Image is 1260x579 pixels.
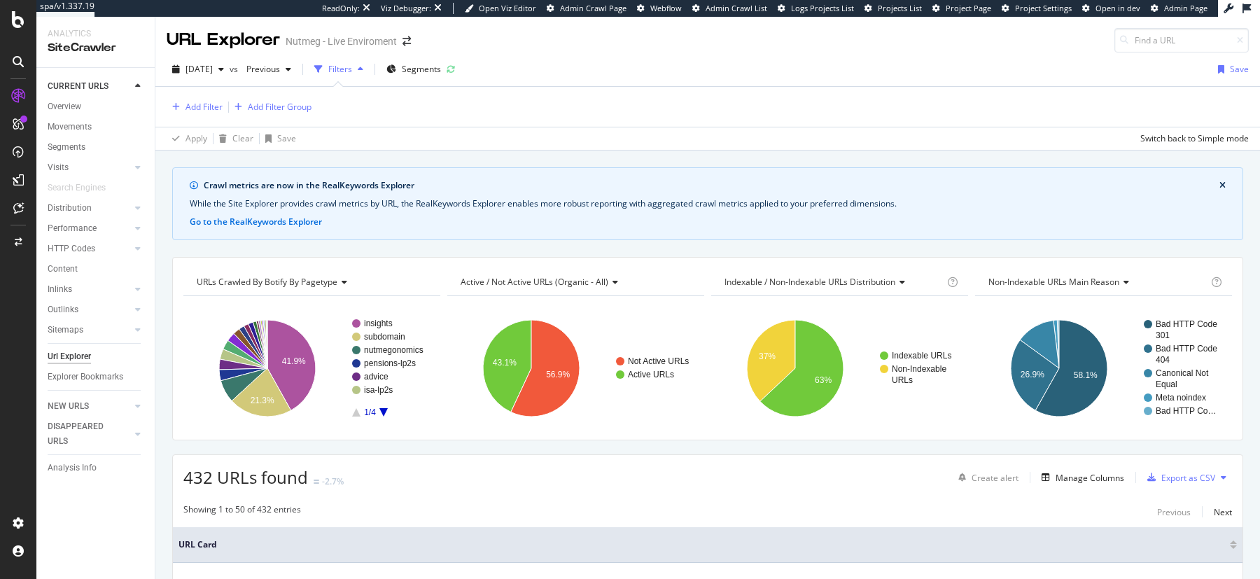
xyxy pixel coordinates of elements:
[48,349,91,364] div: Url Explorer
[1015,3,1072,13] span: Project Settings
[1156,330,1170,340] text: 301
[402,63,441,75] span: Segments
[328,63,352,75] div: Filters
[48,370,145,384] a: Explorer Bookmarks
[48,160,131,175] a: Visits
[560,3,626,13] span: Admin Crawl Page
[1074,370,1098,380] text: 58.1%
[48,262,78,277] div: Content
[711,307,968,429] svg: A chart.
[314,480,319,484] img: Equal
[204,179,1219,192] div: Crawl metrics are now in the RealKeywords Explorer
[1214,503,1232,520] button: Next
[183,466,308,489] span: 432 URLs found
[878,3,922,13] span: Projects List
[167,127,207,150] button: Apply
[185,132,207,144] div: Apply
[1082,3,1140,14] a: Open in dev
[402,36,411,46] div: arrow-right-arrow-left
[1095,3,1140,13] span: Open in dev
[185,101,223,113] div: Add Filter
[194,271,428,293] h4: URLs Crawled By Botify By pagetype
[48,461,145,475] a: Analysis Info
[48,282,131,297] a: Inlinks
[447,307,704,429] div: A chart.
[628,356,689,366] text: Not Active URLs
[251,396,274,405] text: 21.3%
[1156,368,1209,378] text: Canonical Not
[722,271,944,293] h4: Indexable / Non-Indexable URLs Distribution
[1156,379,1177,389] text: Equal
[48,461,97,475] div: Analysis Info
[248,101,311,113] div: Add Filter Group
[650,3,682,13] span: Webflow
[48,201,92,216] div: Distribution
[167,99,223,116] button: Add Filter
[1156,355,1170,365] text: 404
[48,221,131,236] a: Performance
[1230,63,1249,75] div: Save
[183,307,440,429] svg: A chart.
[546,370,570,379] text: 56.9%
[48,181,120,195] a: Search Engines
[48,140,145,155] a: Segments
[48,40,143,56] div: SiteCrawler
[364,319,393,328] text: insights
[791,3,854,13] span: Logs Projects List
[1036,469,1124,486] button: Manage Columns
[1164,3,1207,13] span: Admin Page
[864,3,922,14] a: Projects List
[1002,3,1072,14] a: Project Settings
[241,63,280,75] span: Previous
[48,302,78,317] div: Outlinks
[759,351,776,361] text: 37%
[183,503,301,520] div: Showing 1 to 50 of 432 entries
[892,375,913,385] text: URLs
[48,160,69,175] div: Visits
[1156,344,1217,354] text: Bad HTTP Code
[48,79,131,94] a: CURRENT URLS
[48,370,123,384] div: Explorer Bookmarks
[48,99,81,114] div: Overview
[493,358,517,368] text: 43.1%
[706,3,767,13] span: Admin Crawl List
[48,181,106,195] div: Search Engines
[260,127,296,150] button: Save
[48,323,131,337] a: Sitemaps
[1156,319,1217,329] text: Bad HTTP Code
[282,356,306,366] text: 41.9%
[364,358,416,368] text: pensions-lp2s
[48,302,131,317] a: Outlinks
[48,120,145,134] a: Movements
[1056,472,1124,484] div: Manage Columns
[458,271,692,293] h4: Active / Not Active URLs
[692,3,767,14] a: Admin Crawl List
[461,276,608,288] span: Active / Not Active URLs (organic - all)
[48,242,131,256] a: HTTP Codes
[48,28,143,40] div: Analytics
[381,3,431,14] div: Viz Debugger:
[48,201,131,216] a: Distribution
[229,99,311,116] button: Add Filter Group
[988,276,1119,288] span: Non-Indexable URLs Main Reason
[364,385,393,395] text: isa-lp2s
[953,466,1018,489] button: Create alert
[932,3,991,14] a: Project Page
[972,472,1018,484] div: Create alert
[48,99,145,114] a: Overview
[465,3,536,14] a: Open Viz Editor
[1135,127,1249,150] button: Switch back to Simple mode
[547,3,626,14] a: Admin Crawl Page
[1156,393,1206,403] text: Meta noindex
[190,216,322,228] button: Go to the RealKeywords Explorer
[197,276,337,288] span: URLs Crawled By Botify By pagetype
[381,58,447,81] button: Segments
[213,127,253,150] button: Clear
[892,364,946,374] text: Non-Indexable
[975,307,1232,429] svg: A chart.
[364,345,423,355] text: nutmegonomics
[309,58,369,81] button: Filters
[1151,3,1207,14] a: Admin Page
